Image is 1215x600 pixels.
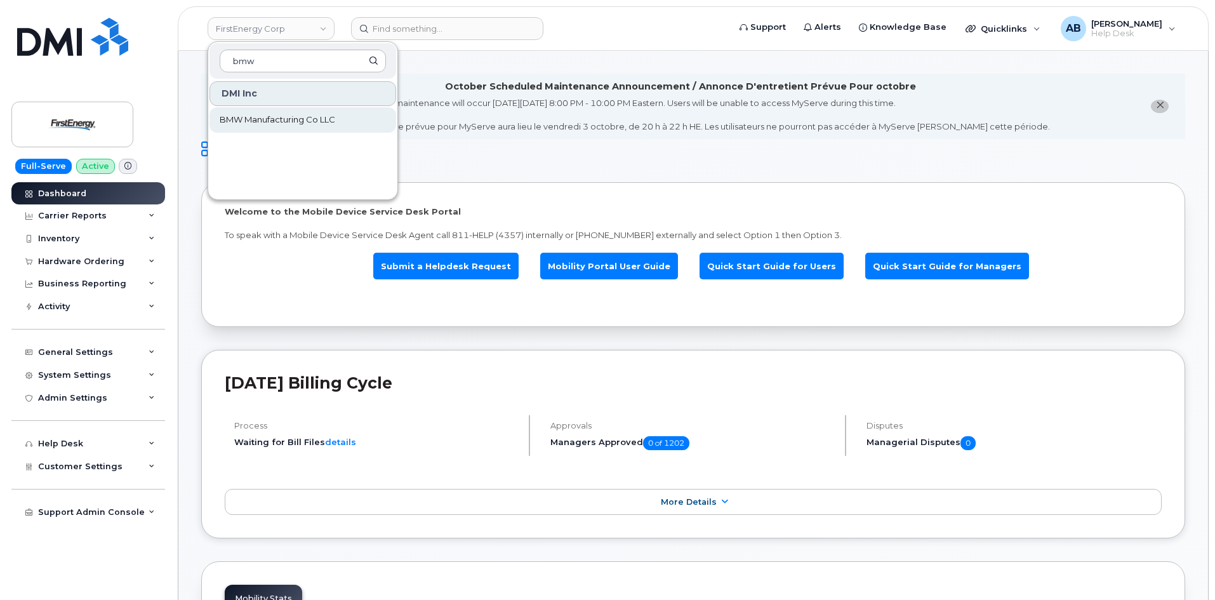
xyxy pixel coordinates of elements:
a: Mobility Portal User Guide [540,253,678,280]
input: Search [220,50,386,72]
p: To speak with a Mobile Device Service Desk Agent call 811-HELP (4357) internally or [PHONE_NUMBER... [225,229,1162,241]
h4: Process [234,421,518,430]
a: Quick Start Guide for Managers [865,253,1029,280]
div: MyServe scheduled maintenance will occur [DATE][DATE] 8:00 PM - 10:00 PM Eastern. Users will be u... [310,97,1050,133]
li: Waiting for Bill Files [234,436,518,448]
a: Submit a Helpdesk Request [373,253,519,280]
span: BMW Manufacturing Co LLC [220,114,335,126]
div: October Scheduled Maintenance Announcement / Annonce D'entretient Prévue Pour octobre [445,80,916,93]
span: 0 of 1202 [643,436,689,450]
span: More Details [661,497,717,507]
h2: [DATE] Billing Cycle [225,373,1162,392]
iframe: Messenger Launcher [1160,545,1205,590]
h5: Managerial Disputes [866,436,1162,450]
a: details [325,437,356,447]
h4: Approvals [550,421,834,430]
a: BMW Manufacturing Co LLC [209,107,396,133]
a: Quick Start Guide for Users [700,253,844,280]
h4: Disputes [866,421,1162,430]
button: close notification [1151,100,1169,113]
h5: Managers Approved [550,436,834,450]
p: Welcome to the Mobile Device Service Desk Portal [225,206,1162,218]
span: 0 [960,436,976,450]
div: DMI Inc [209,81,396,106]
